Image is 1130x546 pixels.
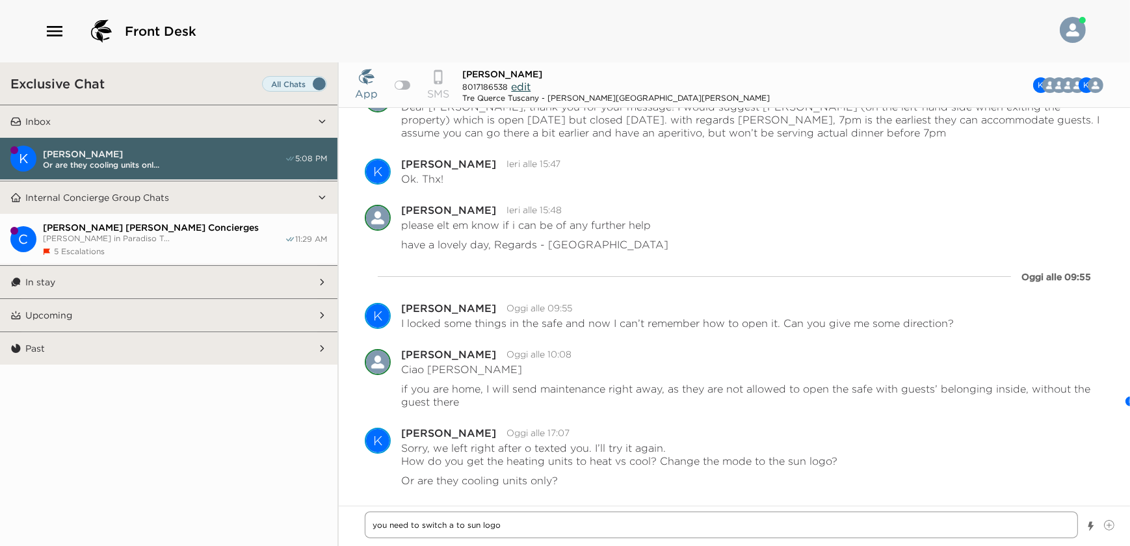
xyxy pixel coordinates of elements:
p: App [355,86,378,101]
button: Show templates [1086,515,1096,538]
p: please elt em know if i can be of any further help [401,218,651,231]
textarea: Write a message [365,512,1078,538]
p: In stay [25,276,55,288]
button: Inbox [21,105,318,138]
span: 8017186538 [462,82,508,92]
p: Past [25,343,45,354]
div: K [10,146,36,172]
time: 2025-09-30T15:07:05.998Z [506,427,570,439]
span: 11:29 AM [295,234,327,244]
p: Internal Concierge Group Chats [25,192,169,203]
p: How do you get the heating units to heat vs cool? Change the mode to the sun logo? [401,454,837,467]
p: I locked some things in the safe and now I can’t remember how to open it. Can you give me some di... [401,317,954,330]
time: 2025-09-30T08:08:17.561Z [506,348,572,360]
span: [PERSON_NAME] [462,68,542,80]
h3: Exclusive Chat [10,75,105,92]
p: Ciao [PERSON_NAME] [401,363,522,376]
button: Upcoming [21,299,318,331]
img: C [365,205,391,231]
time: 2025-09-30T07:55:21.462Z [506,302,572,314]
span: 5 Escalations [54,246,105,256]
span: 5:08 PM [295,153,327,164]
div: K [366,428,389,454]
div: Kip Wadsworth [365,428,391,454]
div: Kip Wadsworth [365,303,391,329]
img: C [1088,77,1103,93]
span: [PERSON_NAME] in Paradiso T... [43,233,285,243]
span: [PERSON_NAME] [PERSON_NAME] Concierges [43,222,285,233]
div: Tre Querce Tuscany - [PERSON_NAME][GEOGRAPHIC_DATA][PERSON_NAME] [462,93,770,103]
button: CKCBGDK [1053,72,1114,98]
time: 2025-09-29T13:48:16.923Z [506,204,562,216]
time: 2025-09-29T13:47:52.557Z [506,158,560,170]
div: Kip Wadsworth [365,159,391,185]
div: [PERSON_NAME] [401,428,496,438]
p: if you are home, I will send maintenance right away, as they are not allowed to open the safe wit... [401,382,1104,408]
img: logo [86,16,117,47]
button: Internal Concierge Group Chats [21,181,318,214]
p: Inbox [25,116,51,127]
div: K [366,303,389,329]
p: Upcoming [25,309,72,321]
div: Carolina de Falco [365,205,391,231]
span: [PERSON_NAME] [43,148,285,160]
p: have a lovely day, Regards - [GEOGRAPHIC_DATA] [401,238,668,251]
div: Casali di Casole Concierge Team [1088,77,1103,93]
span: edit [511,80,531,93]
div: [PERSON_NAME] [401,159,496,169]
div: Oggi alle 09:55 [1021,270,1091,283]
img: C [365,349,391,375]
button: Past [21,332,318,365]
span: Or are they cooling units onl... [43,160,285,170]
div: K [366,159,389,185]
p: Sorry, we left right after o texted you. I’ll try it again. [401,441,837,454]
div: [PERSON_NAME] [401,205,496,215]
div: [PERSON_NAME] [401,303,496,313]
div: Casali di Casole [10,226,36,252]
p: SMS [427,86,449,101]
p: Ok. Thx! [401,172,443,185]
button: In stay [21,266,318,298]
div: Carolina de Falco [365,349,391,375]
p: Dear [PERSON_NAME], thank you for your message! I would suggest [PERSON_NAME] (on the left-hand s... [401,100,1104,139]
label: Set all destinations [262,76,327,92]
img: User [1060,17,1086,43]
div: C [10,226,36,252]
div: Kip Wadsworth [10,146,36,172]
p: Or are they cooling units only? [401,474,558,487]
div: [PERSON_NAME] [401,349,496,359]
span: Front Desk [125,22,196,40]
